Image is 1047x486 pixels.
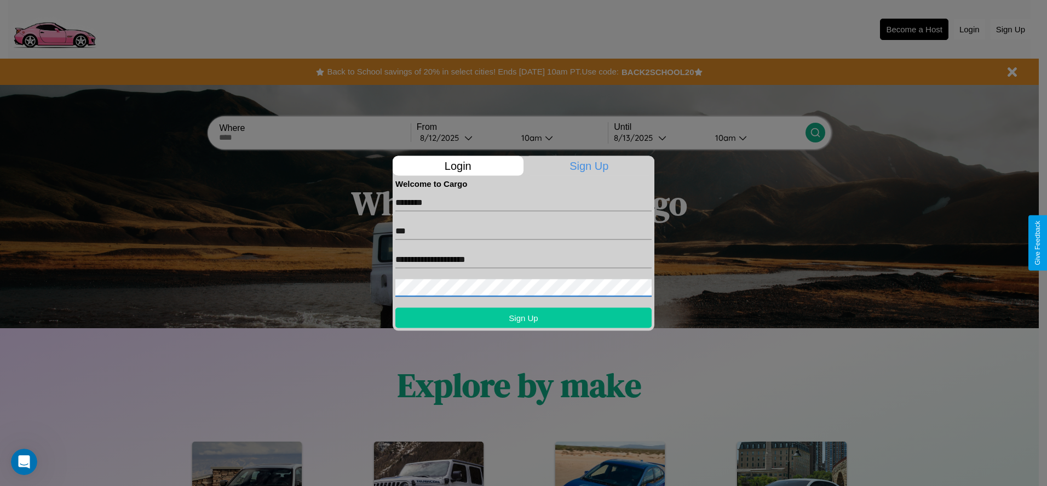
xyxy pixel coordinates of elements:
[393,156,523,175] p: Login
[1034,221,1042,265] div: Give Feedback
[524,156,655,175] p: Sign Up
[11,449,37,475] iframe: Intercom live chat
[395,179,652,188] h4: Welcome to Cargo
[395,307,652,328] button: Sign Up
